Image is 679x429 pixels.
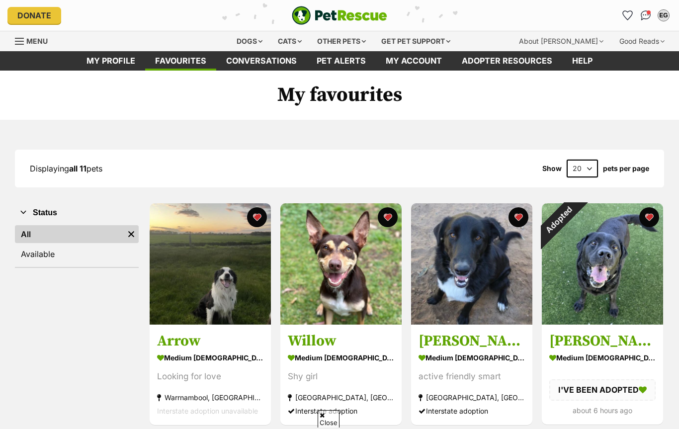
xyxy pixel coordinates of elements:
[69,164,86,173] strong: all 11
[656,7,672,23] button: My account
[216,51,307,71] a: conversations
[288,370,394,384] div: Shy girl
[549,332,656,351] h3: [PERSON_NAME] imp 2012
[15,31,55,49] a: Menu
[157,391,263,405] div: Warrnambool, [GEOGRAPHIC_DATA]
[512,31,610,51] div: About [PERSON_NAME]
[288,351,394,365] div: medium [DEMOGRAPHIC_DATA] Dog
[30,164,102,173] span: Displaying pets
[638,7,654,23] a: Conversations
[77,51,145,71] a: My profile
[620,7,636,23] a: Favourites
[549,404,656,417] div: about 6 hours ago
[157,407,258,416] span: Interstate adoption unavailable
[419,391,525,405] div: [GEOGRAPHIC_DATA], [GEOGRAPHIC_DATA]
[292,6,387,25] a: PetRescue
[411,325,532,426] a: [PERSON_NAME] medium [DEMOGRAPHIC_DATA] Dog active friendly smart [GEOGRAPHIC_DATA], [GEOGRAPHIC_...
[542,165,562,172] span: Show
[452,51,562,71] a: Adopter resources
[157,370,263,384] div: Looking for love
[247,207,267,227] button: favourite
[15,245,139,263] a: Available
[288,405,394,418] div: Interstate adoption
[288,332,394,351] h3: Willow
[603,165,649,172] label: pets per page
[542,203,663,325] img: Archer imp 2012
[549,351,656,365] div: medium [DEMOGRAPHIC_DATA] Dog
[124,225,139,243] a: Remove filter
[542,317,663,327] a: Adopted
[376,51,452,71] a: My account
[150,325,271,426] a: Arrow medium [DEMOGRAPHIC_DATA] Dog Looking for love Warrnambool, [GEOGRAPHIC_DATA] Interstate ad...
[374,31,457,51] div: Get pet support
[280,325,402,426] a: Willow medium [DEMOGRAPHIC_DATA] Dog Shy girl [GEOGRAPHIC_DATA], [GEOGRAPHIC_DATA] Interstate ado...
[659,10,669,20] div: EG
[150,203,271,325] img: Arrow
[230,31,269,51] div: Dogs
[419,351,525,365] div: medium [DEMOGRAPHIC_DATA] Dog
[145,51,216,71] a: Favourites
[542,325,663,425] a: [PERSON_NAME] imp 2012 medium [DEMOGRAPHIC_DATA] Dog I'VE BEEN ADOPTED about 6 hours ago favourite
[411,203,532,325] img: Rex
[307,51,376,71] a: Pet alerts
[639,207,659,227] button: favourite
[15,225,124,243] a: All
[15,223,139,267] div: Status
[509,207,528,227] button: favourite
[310,31,373,51] div: Other pets
[15,206,139,219] button: Status
[641,10,651,20] img: chat-41dd97257d64d25036548639549fe6c8038ab92f7586957e7f3b1b290dea8141.svg
[378,207,398,227] button: favourite
[549,380,656,401] div: I'VE BEEN ADOPTED
[7,7,61,24] a: Donate
[529,190,588,250] div: Adopted
[562,51,602,71] a: Help
[280,203,402,325] img: Willow
[157,351,263,365] div: medium [DEMOGRAPHIC_DATA] Dog
[292,6,387,25] img: logo-e224e6f780fb5917bec1dbf3a21bbac754714ae5b6737aabdf751b685950b380.svg
[620,7,672,23] ul: Account quick links
[318,410,339,428] span: Close
[157,332,263,351] h3: Arrow
[419,370,525,384] div: active friendly smart
[271,31,309,51] div: Cats
[288,391,394,405] div: [GEOGRAPHIC_DATA], [GEOGRAPHIC_DATA]
[26,37,48,45] span: Menu
[419,332,525,351] h3: [PERSON_NAME]
[419,405,525,418] div: Interstate adoption
[612,31,672,51] div: Good Reads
